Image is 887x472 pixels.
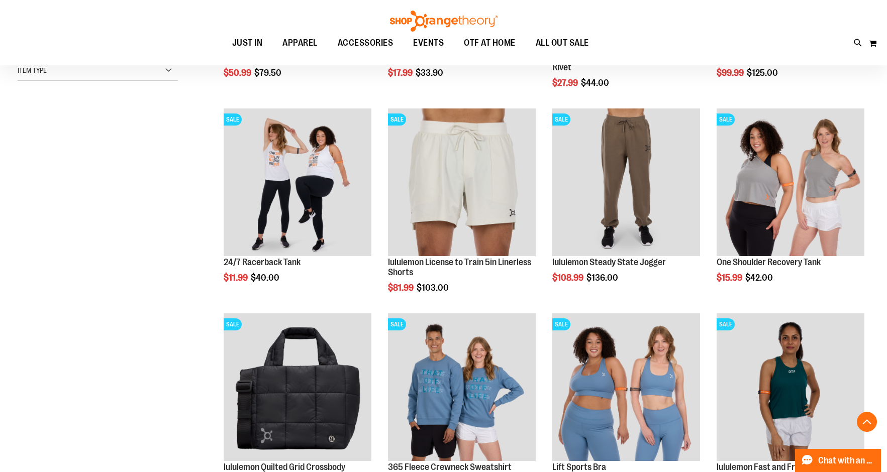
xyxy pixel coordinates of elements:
[717,113,735,126] span: SALE
[552,108,700,258] a: lululemon Steady State JoggerSALE
[581,78,611,88] span: $44.00
[388,313,536,462] a: 365 Fleece Crewneck SweatshirtSALE
[224,113,242,126] span: SALE
[717,108,864,258] a: Main view of One Shoulder Recovery TankSALE
[224,68,253,78] span: $50.99
[224,318,242,330] span: SALE
[552,273,585,283] span: $108.99
[388,108,536,258] a: lululemon License to Train 5in Linerless ShortsSALE
[224,108,371,256] img: 24/7 Racerback Tank
[552,108,700,256] img: lululemon Steady State Jogger
[745,273,774,283] span: $42.00
[224,462,345,472] a: lululemon Quilted Grid Crossbody
[552,78,579,88] span: $27.99
[388,313,536,461] img: 365 Fleece Crewneck Sweatshirt
[224,313,371,462] a: lululemon Quilted Grid CrossbodySALE
[717,318,735,330] span: SALE
[717,108,864,256] img: Main view of One Shoulder Recovery Tank
[795,449,881,472] button: Chat with an Expert
[552,313,700,462] a: Main of 2024 Covention Lift Sports BraSALE
[224,108,371,258] a: 24/7 Racerback TankSALE
[383,103,541,318] div: product
[232,32,263,54] span: JUST IN
[18,66,47,74] span: Item Type
[224,273,249,283] span: $11.99
[552,113,570,126] span: SALE
[717,313,864,461] img: Main view of 2024 August lululemon Fast and Free Race Length Tank
[586,273,620,283] span: $136.00
[388,283,415,293] span: $81.99
[416,68,445,78] span: $33.90
[251,273,281,283] span: $40.00
[552,257,666,267] a: lululemon Steady State Jogger
[254,68,283,78] span: $79.50
[857,412,877,432] button: Back To Top
[717,68,745,78] span: $99.99
[712,103,869,308] div: product
[552,462,606,472] a: Lift Sports Bra
[338,32,393,54] span: ACCESSORIES
[536,32,589,54] span: ALL OUT SALE
[717,257,821,267] a: One Shoulder Recovery Tank
[552,318,570,330] span: SALE
[388,462,512,472] a: 365 Fleece Crewneck Sweatshirt
[552,313,700,461] img: Main of 2024 Covention Lift Sports Bra
[547,103,705,308] div: product
[717,313,864,462] a: Main view of 2024 August lululemon Fast and Free Race Length TankSALE
[747,68,779,78] span: $125.00
[388,11,499,32] img: Shop Orangetheory
[388,68,414,78] span: $17.99
[717,273,744,283] span: $15.99
[388,108,536,256] img: lululemon License to Train 5in Linerless Shorts
[413,32,444,54] span: EVENTS
[224,313,371,461] img: lululemon Quilted Grid Crossbody
[417,283,450,293] span: $103.00
[219,103,376,308] div: product
[224,257,301,267] a: 24/7 Racerback Tank
[388,257,531,277] a: lululemon License to Train 5in Linerless Shorts
[388,318,406,330] span: SALE
[388,113,406,126] span: SALE
[464,32,516,54] span: OTF AT HOME
[282,32,318,54] span: APPAREL
[818,456,875,465] span: Chat with an Expert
